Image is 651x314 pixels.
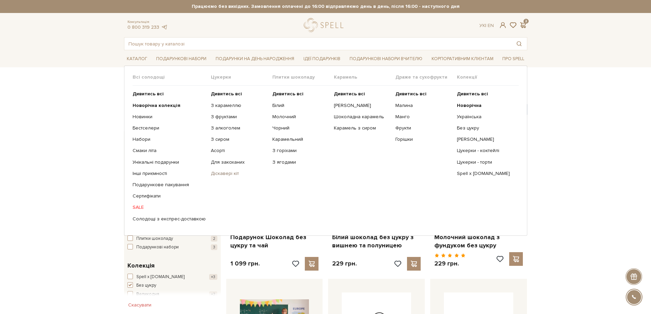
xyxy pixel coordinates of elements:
a: Spell x [DOMAIN_NAME] [457,170,513,177]
a: Набори [133,136,206,142]
a: Чорний [272,125,329,131]
p: 229 грн. [434,260,465,268]
a: Подарунок Шоколад без цукру та чай [230,233,319,249]
a: З горіхами [272,148,329,154]
a: Бестселери [133,125,206,131]
p: 229 грн. [332,260,357,268]
a: [PERSON_NAME] [334,103,390,109]
a: logo [304,18,347,32]
span: +2 [209,291,217,297]
a: Каталог [124,54,150,64]
a: Манго [395,114,452,120]
a: Молочний [272,114,329,120]
a: Асорті [211,148,267,154]
a: Молочний шоколад з фундуком без цукру [434,233,523,249]
a: Малина [395,103,452,109]
span: Драже та сухофрукти [395,74,457,80]
div: Каталог [124,66,527,236]
b: Новорічна колекція [133,103,180,108]
a: Українська [457,114,513,120]
span: Карамель [334,74,395,80]
span: Консультація: [127,20,168,24]
a: Сертифікати [133,193,206,199]
a: Дивитись всі [457,91,513,97]
span: | [485,23,486,28]
input: Пошук товару у каталозі [124,38,511,50]
a: Білий шоколад без цукру з вишнею та полуницею [332,233,421,249]
b: Дивитись всі [395,91,426,97]
span: Всі солодощі [133,74,211,80]
a: Новорічна [457,103,513,109]
span: Колекції [457,74,518,80]
a: Ідеї подарунків [301,54,343,64]
a: En [488,23,494,28]
a: telegram [161,24,168,30]
button: Великодня +2 [127,291,217,298]
span: Цукерки [211,74,272,80]
span: 3 [211,244,217,250]
span: Великодня [136,291,159,298]
a: З сиром [211,136,267,142]
a: Карамель з сиром [334,125,390,131]
b: Дивитись всі [133,91,164,97]
a: З карамеллю [211,103,267,109]
a: Солодощі з експрес-доставкою [133,216,206,222]
a: Смаки літа [133,148,206,154]
button: Spell x [DOMAIN_NAME] +3 [127,274,217,281]
a: Дивитись всі [211,91,267,97]
a: Унікальні подарунки [133,159,206,165]
button: Пошук товару у каталозі [511,38,527,50]
a: Шоколадна карамель [334,114,390,120]
a: Інші приємності [133,170,206,177]
a: Дивитись всі [272,91,329,97]
a: Новорічна колекція [133,103,206,109]
a: [PERSON_NAME] [457,136,513,142]
a: Дивитись всі [133,91,206,97]
a: З ягодами [272,159,329,165]
a: Фрукти [395,125,452,131]
b: Дивитись всі [334,91,365,97]
a: З фруктами [211,114,267,120]
a: Цукерки - коктейлі [457,148,513,154]
a: Про Spell [500,54,527,64]
button: Без цукру [127,282,217,289]
a: Дивитись всі [334,91,390,97]
a: SALE [133,204,206,210]
b: Дивитись всі [272,91,303,97]
a: Карамельний [272,136,329,142]
span: Без цукру [136,282,156,289]
b: Дивитись всі [457,91,488,97]
span: Плитки шоколаду [272,74,334,80]
span: Подарункові набори [136,244,179,251]
a: Діскавері кіт [211,170,267,177]
a: 0 800 319 233 [127,24,159,30]
p: 1 099 грн. [230,260,260,268]
button: Скасувати [124,300,155,311]
div: Ук [479,23,494,29]
button: Плитки шоколаду 2 [127,235,217,242]
a: Подарункові набори Вчителю [347,53,425,65]
a: Корпоративним клієнтам [429,54,496,64]
a: Подарункові набори [153,54,209,64]
a: Подарунки на День народження [213,54,297,64]
b: Новорічна [457,103,482,108]
a: Для закоханих [211,159,267,165]
strong: Працюємо без вихідних. Замовлення оплачені до 16:00 відправляємо день в день, після 16:00 - насту... [124,3,527,10]
span: Колекція [127,261,154,270]
button: Подарункові набори 3 [127,244,217,251]
span: 2 [211,236,217,242]
a: Подарункове пакування [133,182,206,188]
a: Цукерки - торти [457,159,513,165]
a: Дивитись всі [395,91,452,97]
b: Дивитись всі [211,91,242,97]
a: Горішки [395,136,452,142]
a: Новинки [133,114,206,120]
span: Плитки шоколаду [136,235,173,242]
a: З алкоголем [211,125,267,131]
a: Без цукру [457,125,513,131]
span: +3 [209,274,217,280]
span: Spell x [DOMAIN_NAME] [136,274,185,281]
a: Білий [272,103,329,109]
